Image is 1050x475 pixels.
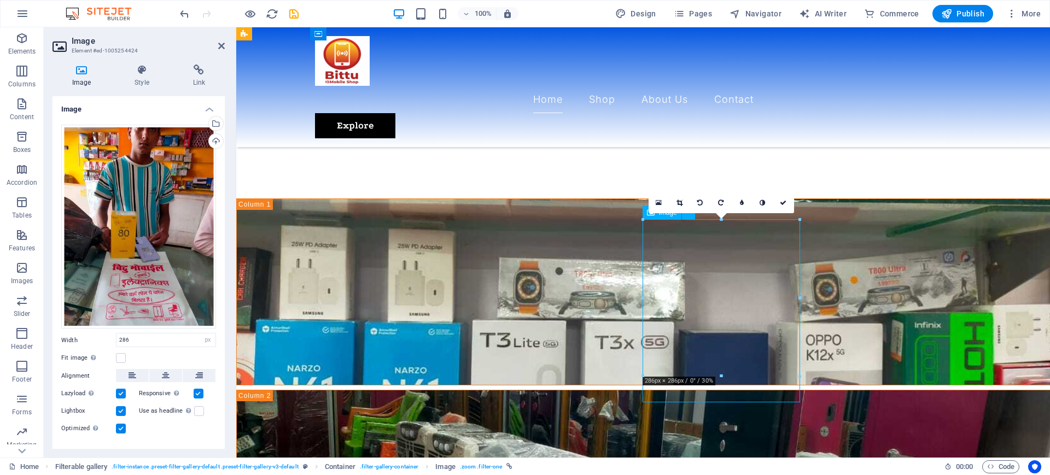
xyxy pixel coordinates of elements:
[55,460,513,473] nav: breadcrumb
[732,192,752,213] a: Blur
[799,8,847,19] span: AI Writer
[11,277,33,285] p: Images
[730,8,781,19] span: Navigator
[7,441,37,449] p: Marketing
[178,8,191,20] i: Undo: Change image (Ctrl+Z)
[669,192,690,213] a: Crop mode
[506,464,512,470] i: This element is linked
[61,404,116,418] label: Lightbox
[61,337,116,343] label: Width
[303,464,308,470] i: This element is a customizable preset
[265,7,278,20] button: reload
[860,5,924,22] button: Commerce
[611,5,661,22] button: Design
[474,7,492,20] h6: 100%
[964,462,965,471] span: :
[72,36,225,46] h2: Image
[8,47,36,56] p: Elements
[61,351,116,365] label: Fit image
[795,5,851,22] button: AI Writer
[139,387,194,400] label: Responsive
[52,64,115,87] h4: Image
[360,460,418,473] span: . filter-gallery-container
[12,408,32,417] p: Forms
[458,7,497,20] button: 100%
[944,460,973,473] h6: Session time
[9,460,39,473] a: Click to cancel selection. Double-click to open Pages
[61,387,116,400] label: Lazyload
[460,460,503,473] span: . zoom .filter-one
[9,244,35,253] p: Features
[61,422,116,435] label: Optimized
[55,460,108,473] span: Click to select. Double-click to edit
[13,145,31,154] p: Boxes
[864,8,919,19] span: Commerce
[725,5,786,22] button: Navigator
[8,80,36,89] p: Columns
[690,192,711,213] a: Rotate left 90°
[1002,5,1045,22] button: More
[287,7,300,20] button: save
[611,5,661,22] div: Design (Ctrl+Alt+Y)
[7,178,37,187] p: Accordion
[941,8,984,19] span: Publish
[72,46,203,56] h3: Element #ed-1005254424
[325,460,355,473] span: Click to select. Double-click to edit
[288,8,300,20] i: Save (Ctrl+S)
[752,192,773,213] a: Greyscale
[178,7,191,20] button: undo
[11,342,33,351] p: Header
[173,64,225,87] h4: Link
[266,8,278,20] i: Reload page
[61,125,216,329] div: WhatsAppImage2025-10-05at12.58.40_97869cd7-mGI72aFxyLtJGYKmb1oR3w.jpg
[63,7,145,20] img: Editor Logo
[12,375,32,384] p: Footer
[61,370,116,383] label: Alignment
[14,309,31,318] p: Slider
[243,7,256,20] button: Click here to leave preview mode and continue editing
[669,5,716,22] button: Pages
[115,64,173,87] h4: Style
[932,5,993,22] button: Publish
[956,460,973,473] span: 00 00
[10,113,34,121] p: Content
[987,460,1014,473] span: Code
[139,404,194,418] label: Use as headline
[52,96,225,116] h4: Image
[615,8,656,19] span: Design
[503,9,512,19] i: On resize automatically adjust zoom level to fit chosen device.
[435,460,455,473] span: Click to select. Double-click to edit
[711,192,732,213] a: Rotate right 90°
[12,211,32,220] p: Tables
[674,8,712,19] span: Pages
[1028,460,1041,473] button: Usercentrics
[1006,8,1041,19] span: More
[52,444,225,470] h4: Text
[982,460,1019,473] button: Code
[773,192,794,213] a: Confirm ( Ctrl ⏎ )
[112,460,299,473] span: . filter-instance .preset-filter-gallery-default .preset-filter-gallery-v3-default
[649,192,669,213] a: Select files from the file manager, stock photos, or upload file(s)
